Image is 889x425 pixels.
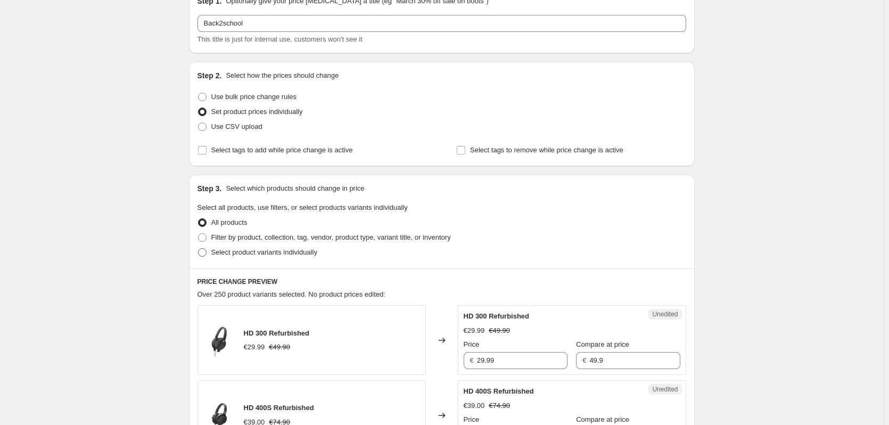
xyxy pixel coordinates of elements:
[464,340,480,348] span: Price
[197,35,363,43] span: This title is just for internal use, customers won't see it
[197,290,385,298] span: Over 250 product variants selected. No product prices edited:
[652,310,678,318] span: Unedited
[652,385,678,394] span: Unedited
[489,325,510,336] strike: €49.90
[197,183,222,194] h2: Step 3.
[464,415,480,423] span: Price
[211,108,303,116] span: Set product prices individually
[269,342,290,353] strike: €49.90
[211,233,451,241] span: Filter by product, collection, tag, vendor, product type, variant title, or inventory
[489,401,510,411] strike: €74.90
[211,218,248,226] span: All products
[470,146,623,154] span: Select tags to remove while price change is active
[226,70,339,81] p: Select how the prices should change
[244,329,310,337] span: HD 300 Refurbished
[582,356,586,364] span: €
[464,401,485,411] div: €39.00
[464,312,530,320] span: HD 300 Refurbished
[197,70,222,81] h2: Step 2.
[226,183,364,194] p: Select which products should change in price
[211,146,353,154] span: Select tags to add while price change is active
[464,387,534,395] span: HD 400S Refurbished
[197,277,686,286] h6: PRICE CHANGE PREVIEW
[197,15,686,32] input: 30% off holiday sale
[470,356,474,364] span: €
[211,93,297,101] span: Use bulk price change rules
[464,325,485,336] div: €29.99
[576,415,629,423] span: Compare at price
[197,203,408,211] span: Select all products, use filters, or select products variants individually
[203,324,235,356] img: product_detail_x2_desktop_Sennheiser-Product-HD-300-Black-Product-Image-1_f0a6a922-f897-405c-8db9...
[211,122,262,130] span: Use CSV upload
[211,248,317,256] span: Select product variants individually
[244,404,314,412] span: HD 400S Refurbished
[244,342,265,353] div: €29.99
[576,340,629,348] span: Compare at price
